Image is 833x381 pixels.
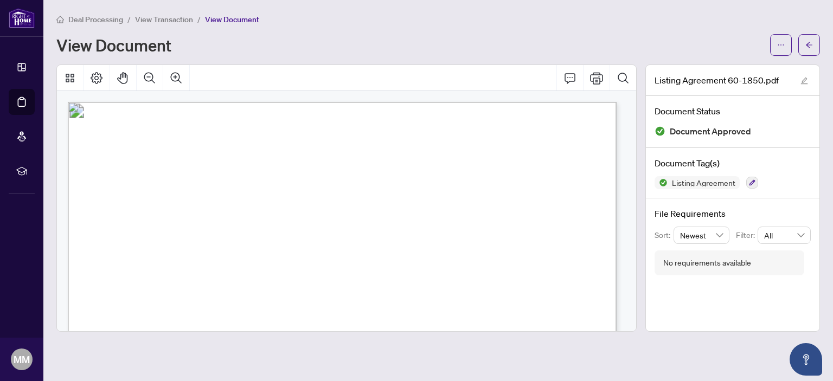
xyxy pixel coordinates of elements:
span: MM [14,352,30,367]
p: Filter: [736,229,758,241]
span: ellipsis [777,41,785,49]
span: Listing Agreement [668,179,740,186]
img: Document Status [655,126,665,137]
p: Sort: [655,229,674,241]
span: Listing Agreement 60-1850.pdf [655,74,779,87]
span: Document Approved [670,124,751,139]
li: / [127,13,131,25]
span: edit [800,77,808,85]
img: Status Icon [655,176,668,189]
h4: Document Status [655,105,811,118]
button: Open asap [790,343,822,376]
h4: Document Tag(s) [655,157,811,170]
span: All [764,227,804,243]
span: Deal Processing [68,15,123,24]
span: View Document [205,15,259,24]
h4: File Requirements [655,207,811,220]
h1: View Document [56,36,171,54]
img: logo [9,8,35,28]
span: Newest [680,227,723,243]
span: arrow-left [805,41,813,49]
li: / [197,13,201,25]
span: home [56,16,64,23]
div: No requirements available [663,257,751,269]
span: View Transaction [135,15,193,24]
